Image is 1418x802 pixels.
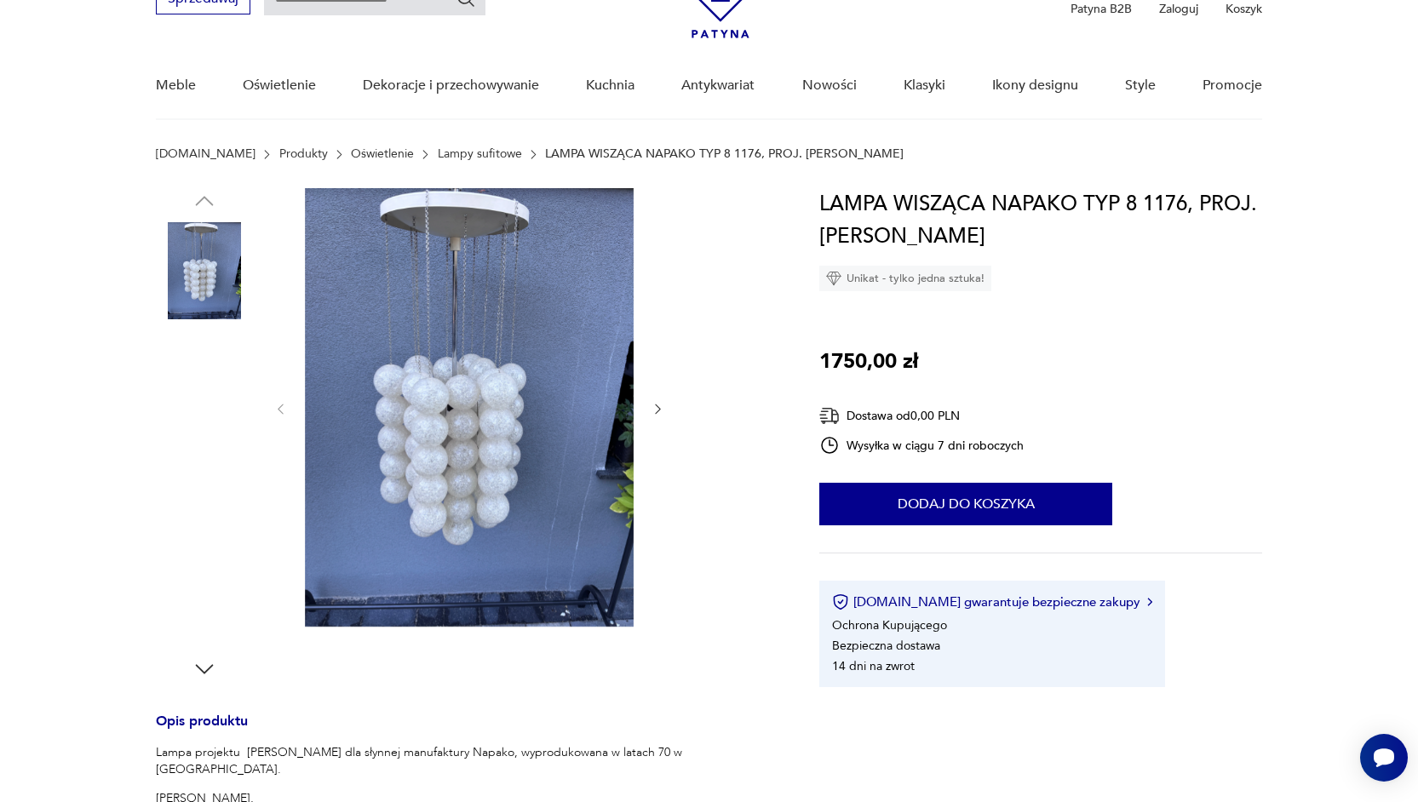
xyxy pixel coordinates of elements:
button: Dodaj do koszyka [819,483,1112,525]
a: Oświetlenie [243,53,316,118]
h3: Opis produktu [156,716,778,744]
a: Nowości [802,53,857,118]
img: Ikona certyfikatu [832,593,849,610]
li: Ochrona Kupującego [832,617,947,633]
li: Bezpieczna dostawa [832,638,940,654]
img: Zdjęcie produktu LAMPA WISZĄCA NAPAKO TYP 8 1176, PROJ. JOSEF HŮRKA [156,439,253,536]
h1: LAMPA WISZĄCA NAPAKO TYP 8 1176, PROJ. [PERSON_NAME] [819,188,1261,253]
div: Wysyłka w ciągu 7 dni roboczych [819,435,1024,455]
a: Kuchnia [586,53,634,118]
a: Ikony designu [992,53,1078,118]
a: Style [1125,53,1156,118]
a: Produkty [279,147,328,161]
li: 14 dni na zwrot [832,658,915,674]
img: Ikona strzałki w prawo [1147,598,1152,606]
button: [DOMAIN_NAME] gwarantuje bezpieczne zakupy [832,593,1151,610]
p: Lampa projektu [PERSON_NAME] dla słynnej manufaktury Napako, wyprodukowana w latach 70 w [GEOGRAP... [156,744,778,778]
a: Antykwariat [681,53,755,118]
a: Meble [156,53,196,118]
a: Klasyki [904,53,945,118]
a: Promocje [1203,53,1262,118]
img: Ikona dostawy [819,405,840,427]
img: Zdjęcie produktu LAMPA WISZĄCA NAPAKO TYP 8 1176, PROJ. JOSEF HŮRKA [305,188,634,627]
a: Oświetlenie [351,147,414,161]
div: Dostawa od 0,00 PLN [819,405,1024,427]
img: Zdjęcie produktu LAMPA WISZĄCA NAPAKO TYP 8 1176, PROJ. JOSEF HŮRKA [156,548,253,645]
p: 1750,00 zł [819,346,918,378]
p: Patyna B2B [1071,1,1132,17]
p: Zaloguj [1159,1,1198,17]
a: [DOMAIN_NAME] [156,147,255,161]
img: Zdjęcie produktu LAMPA WISZĄCA NAPAKO TYP 8 1176, PROJ. JOSEF HŮRKA [156,222,253,319]
a: Dekoracje i przechowywanie [363,53,539,118]
iframe: Smartsupp widget button [1360,734,1408,782]
p: LAMPA WISZĄCA NAPAKO TYP 8 1176, PROJ. [PERSON_NAME] [545,147,904,161]
p: Koszyk [1226,1,1262,17]
a: Lampy sufitowe [438,147,522,161]
img: Zdjęcie produktu LAMPA WISZĄCA NAPAKO TYP 8 1176, PROJ. JOSEF HŮRKA [156,331,253,428]
div: Unikat - tylko jedna sztuka! [819,266,991,291]
img: Ikona diamentu [826,271,841,286]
